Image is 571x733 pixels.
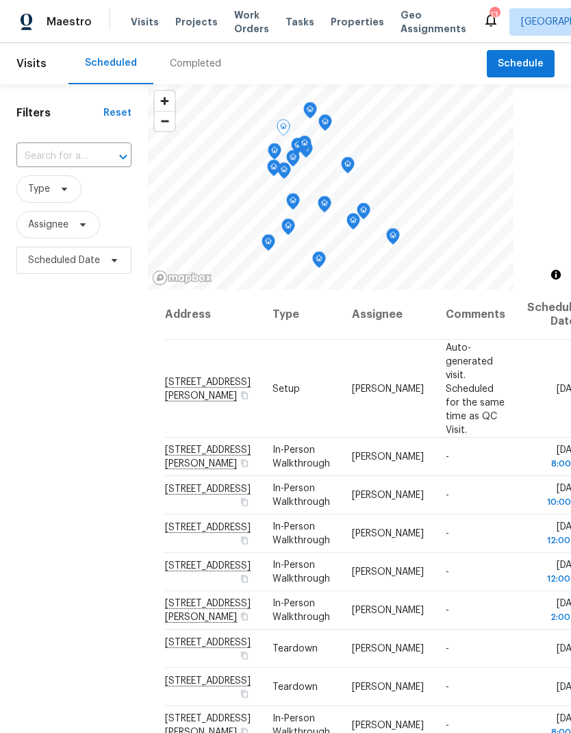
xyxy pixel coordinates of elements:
[238,457,251,469] button: Copy Address
[352,490,424,500] span: [PERSON_NAME]
[281,219,295,240] div: Map marker
[346,213,360,234] div: Map marker
[16,146,93,167] input: Search for an address...
[352,721,424,730] span: [PERSON_NAME]
[238,534,251,547] button: Copy Address
[152,270,212,286] a: Mapbox homepage
[286,150,300,171] div: Map marker
[85,56,137,70] div: Scheduled
[357,203,370,224] div: Map marker
[272,445,330,469] span: In-Person Walkthrough
[262,290,341,340] th: Type
[131,15,159,29] span: Visits
[170,57,221,71] div: Completed
[28,253,100,267] span: Scheduled Date
[312,251,326,273] div: Map marker
[238,688,251,700] button: Copy Address
[352,384,424,393] span: [PERSON_NAME]
[386,228,400,249] div: Map marker
[286,193,300,214] div: Map marker
[435,290,516,340] th: Comments
[238,388,251,401] button: Copy Address
[285,17,314,27] span: Tasks
[155,112,175,131] span: Zoom out
[28,182,50,196] span: Type
[446,490,449,500] span: -
[234,8,269,36] span: Work Orders
[272,682,318,692] span: Teardown
[155,91,175,111] button: Zoom in
[548,266,564,283] button: Toggle attribution
[446,343,505,434] span: Auto-generated visit. Scheduled for the same time as QC Visit.
[446,529,449,538] span: -
[28,218,68,232] span: Assignee
[268,143,281,164] div: Map marker
[446,452,449,462] span: -
[352,452,424,462] span: [PERSON_NAME]
[238,496,251,508] button: Copy Address
[272,522,330,545] span: In-Person Walkthrough
[155,111,175,131] button: Zoom out
[164,290,262,340] th: Address
[291,138,305,159] div: Map marker
[148,84,513,290] canvas: Map
[16,106,103,120] h1: Filters
[446,644,449,654] span: -
[552,267,560,282] span: Toggle attribution
[487,50,555,78] button: Schedule
[114,147,133,166] button: Open
[277,119,290,140] div: Map marker
[272,599,330,622] span: In-Person Walkthrough
[498,55,544,73] span: Schedule
[401,8,466,36] span: Geo Assignments
[318,196,331,217] div: Map marker
[303,102,317,123] div: Map marker
[175,15,218,29] span: Projects
[352,644,424,654] span: [PERSON_NAME]
[103,106,131,120] div: Reset
[47,15,92,29] span: Maestro
[352,529,424,538] span: [PERSON_NAME]
[298,136,312,157] div: Map marker
[331,15,384,29] span: Properties
[272,484,330,507] span: In-Person Walkthrough
[446,682,449,692] span: -
[272,644,318,654] span: Teardown
[352,567,424,577] span: [PERSON_NAME]
[318,114,332,136] div: Map marker
[446,606,449,615] span: -
[238,610,251,623] button: Copy Address
[267,160,281,181] div: Map marker
[352,682,424,692] span: [PERSON_NAME]
[490,8,499,22] div: 13
[341,157,355,178] div: Map marker
[262,234,275,256] div: Map marker
[341,290,435,340] th: Assignee
[446,721,449,730] span: -
[238,649,251,662] button: Copy Address
[272,560,330,584] span: In-Person Walkthrough
[352,606,424,615] span: [PERSON_NAME]
[238,573,251,585] button: Copy Address
[446,567,449,577] span: -
[272,384,300,393] span: Setup
[16,49,47,79] span: Visits
[277,162,291,184] div: Map marker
